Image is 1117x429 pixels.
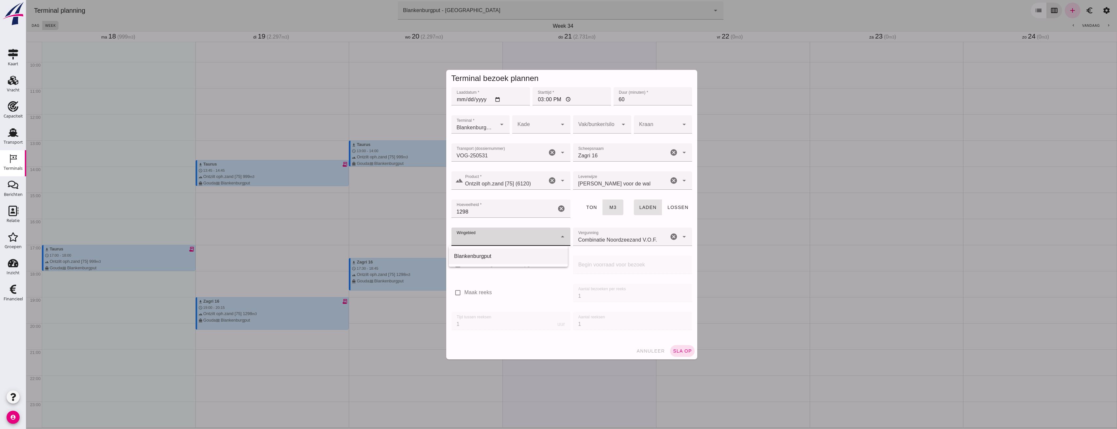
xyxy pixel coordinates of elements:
i: Wis Scheepsnaam [644,149,652,156]
i: arrow_drop_down [533,120,540,128]
span: m3 [583,205,590,210]
i: arrow_drop_down [472,120,480,128]
button: lossen [636,199,668,215]
span: ton [560,205,571,210]
i: Wis Transport (dossiernummer) [522,149,530,156]
i: arrow_drop_down [654,177,662,184]
button: sla op [644,345,669,357]
i: Wis Hoeveelheid * [531,205,539,213]
span: laden [613,205,631,210]
i: Wis Product * [522,177,530,184]
span: sla op [647,348,666,354]
span: Terminal bezoek plannen [425,74,513,83]
i: Open [654,149,662,156]
span: annuleer [610,348,639,354]
button: annuleer [607,345,641,357]
div: Inzicht [7,271,20,275]
span: [PERSON_NAME] voor de wal [552,180,625,188]
i: Open [533,177,540,184]
span: lossen [641,205,663,210]
button: ton [554,199,576,215]
i: Wis Vergunning [644,233,652,241]
button: laden [608,199,636,215]
i: landscape [429,177,437,184]
div: Financieel [4,297,23,301]
i: arrow_drop_down [593,120,601,128]
div: Vracht [7,88,20,92]
div: Transport [4,140,23,144]
div: Berichten [4,192,23,197]
label: Maak reeks [438,289,466,296]
i: Open [654,233,662,241]
div: Blankenburgput [428,252,536,260]
img: logo-small.a267ee39.svg [1,2,25,26]
div: Kaart [8,62,18,66]
div: Terminals [4,166,23,170]
i: arrow_drop_down [654,120,662,128]
i: Open [533,149,540,156]
span: Blankenburgput - [GEOGRAPHIC_DATA] [431,124,468,132]
button: m3 [576,199,597,215]
i: arrow_drop_down [533,233,540,241]
div: Capaciteit [4,114,23,118]
i: Wis Leverwijze [644,177,652,184]
i: account_circle [7,411,20,424]
div: Relatie [7,218,20,223]
div: Groepen [5,245,22,249]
